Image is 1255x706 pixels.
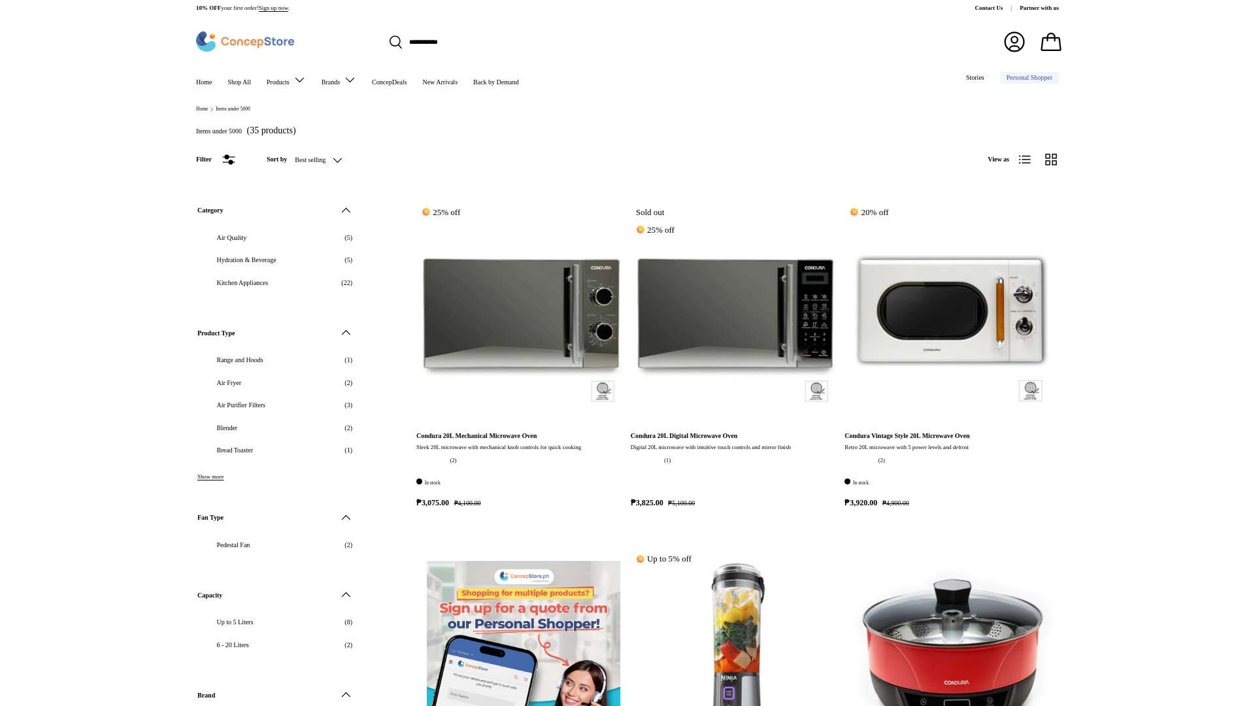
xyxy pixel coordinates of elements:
a: ConcepDeals [372,72,407,93]
span: (22) [341,278,352,288]
span: View as [988,154,1009,164]
span: Up to 5% off [631,550,697,567]
span: Air Quality [217,233,337,243]
a: Condura 20L Digital Microwave Oven [631,204,845,418]
a: Condura 20L Mechanical Microwave Oven [416,204,631,418]
summary: Capacity [197,573,352,617]
span: Category [197,205,331,215]
span: (5) [344,233,352,243]
span: (35 products) [247,126,296,135]
a: Home [196,107,208,112]
span: 25% off [631,222,680,238]
a: New Arrivals [422,72,458,93]
span: (5) [344,255,352,265]
label: Sort by [267,154,295,164]
span: Range and Hoods [217,355,337,365]
a: Products [267,67,306,93]
span: Hydration & Beverage [217,255,337,265]
span: (1) [344,355,352,365]
span: 20% off [845,204,894,220]
a: Partner with us [1020,4,1059,13]
a: Items under 5000 [216,107,250,112]
strong: 10% OFF [196,5,221,11]
span: (2) [344,378,352,388]
span: Personal Shopper [1007,75,1052,81]
span: (2) [344,540,352,550]
span: Capacity [197,590,331,600]
span: Brand [197,690,331,700]
span: 25% off [416,204,465,220]
h1: Items under 5000 [196,127,242,135]
summary: Brands [314,67,364,93]
p: your first order! . [196,4,290,13]
span: Up to 5 Liters [217,617,337,627]
span: Best selling [295,156,326,164]
img: ConcepStore [196,31,294,52]
span: (8) [344,617,352,627]
button: Best selling [295,148,369,171]
a: Brands [322,67,356,93]
a: Stories [966,67,984,88]
span: Air Fryer [217,378,337,388]
span: Sold out [631,204,670,220]
a: Personal Shopper [1000,72,1059,84]
summary: Products [259,67,314,93]
span: (3) [344,400,352,410]
a: Contact Us [975,4,1020,13]
span: (2) [344,423,352,433]
span: Air Purifier Filters [217,400,337,410]
nav: Breadcrumbs [196,106,1059,113]
span: Bread Toaster [217,445,337,455]
span: (1) [344,445,352,455]
a: Back by Demand [473,72,518,93]
span: Filter [196,156,212,163]
a: Condura Vintage Style 20L Microwave Oven [845,432,969,439]
a: Sign up now [259,5,288,11]
nav: Secondary [935,67,1059,93]
summary: Fan Type [197,496,352,540]
a: Condura 20L Digital Microwave Oven [631,432,738,439]
span: 6 - 20 Liters [217,640,337,650]
span: Fan Type [197,513,331,522]
button: Show more [197,473,224,480]
summary: Category [197,188,352,233]
a: Condura 20L Mechanical Microwave Oven [416,432,537,439]
span: (2) [344,640,352,650]
span: Blender [217,423,337,433]
a: Condura Vintage Style 20L Microwave Oven [845,204,1059,418]
nav: Primary [196,67,518,93]
a: Shop All [227,72,250,93]
button: Filter [196,153,235,166]
a: Home [196,72,212,93]
span: Product Type [197,328,331,338]
span: Kitchen Appliances [217,278,334,288]
summary: Product Type [197,311,352,355]
span: Pedestal Fan [217,540,337,550]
